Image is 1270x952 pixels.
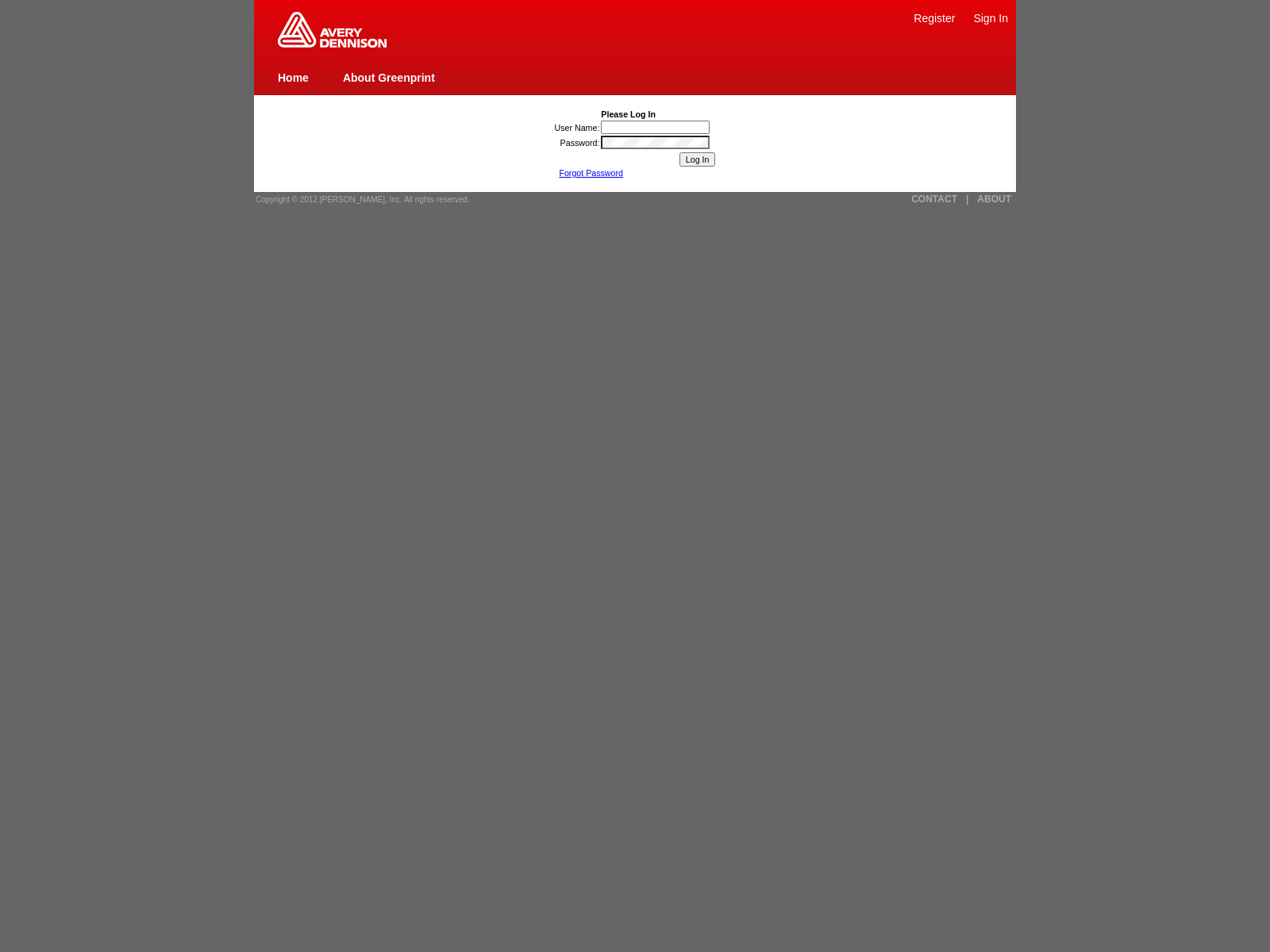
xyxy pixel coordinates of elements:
a: About Greenprint [343,71,435,84]
b: Please Log In [601,109,656,119]
a: Greenprint [278,40,387,49]
a: Forgot Password [559,168,623,178]
a: Sign In [973,12,1008,25]
input: Log In [679,152,716,167]
a: Register [914,12,955,25]
label: Password: [560,138,600,148]
span: Copyright © 2012 [PERSON_NAME], Inc. All rights reserved. [256,195,470,204]
a: Home [278,71,309,84]
a: | [966,194,968,205]
a: CONTACT [911,194,957,205]
a: ABOUT [977,194,1011,205]
img: Home [278,12,387,48]
label: User Name: [555,123,600,132]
